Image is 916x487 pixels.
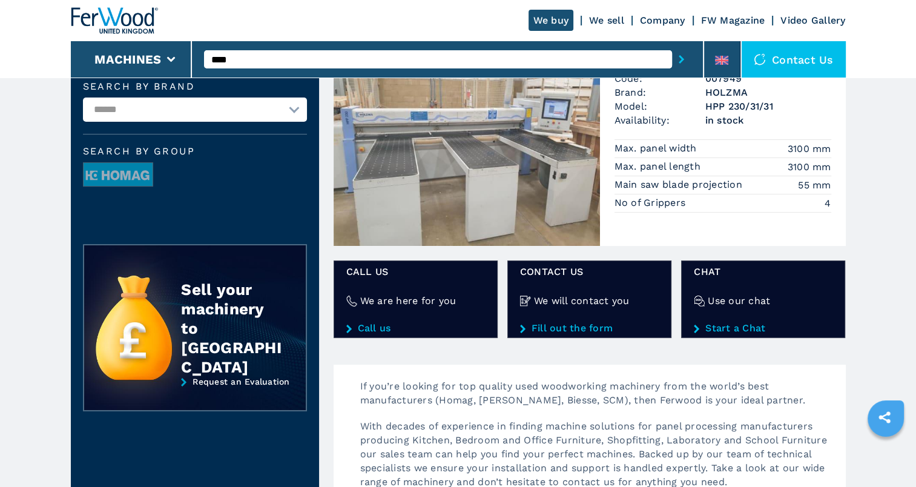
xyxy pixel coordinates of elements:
[346,323,485,334] a: Call us
[615,85,705,99] span: Brand:
[520,296,531,306] img: We will contact you
[83,377,307,420] a: Request an Evaluation
[694,323,832,334] a: Start a Chat
[615,71,705,85] span: Code:
[825,196,831,210] em: 4
[520,265,659,279] span: CONTACT US
[181,280,282,377] div: Sell your machinery to [GEOGRAPHIC_DATA]
[615,142,700,155] p: Max. panel width
[346,265,485,279] span: Call us
[754,53,766,65] img: Contact us
[694,296,705,306] img: Use our chat
[334,40,600,246] img: Front Loading Beam Panel Saws HOLZMA HPP 230/31/31
[672,45,691,73] button: submit-button
[798,178,831,192] em: 55 mm
[780,15,845,26] a: Video Gallery
[520,323,659,334] a: Fill out the form
[705,99,831,113] h3: HPP 230/31/31
[615,178,746,191] p: Main saw blade projection
[348,379,846,419] p: If you’re looking for top quality used woodworking machinery from the world’s best manufacturers ...
[534,294,630,308] h4: We will contact you
[694,265,832,279] span: CHAT
[71,7,158,34] img: Ferwood
[529,10,574,31] a: We buy
[705,85,831,99] h3: HOLZMA
[865,432,907,478] iframe: Chat
[334,40,846,246] a: Front Loading Beam Panel Saws HOLZMA HPP 230/31/31Front Loading Beam Panel SawsCode:007949Brand:H...
[346,296,357,306] img: We are here for you
[84,163,153,187] img: image
[640,15,685,26] a: Company
[705,71,831,85] h3: 007949
[83,147,307,156] span: Search by group
[83,82,307,91] label: Search by brand
[615,99,705,113] span: Model:
[742,41,846,78] div: Contact us
[360,294,456,308] h4: We are here for you
[615,160,704,173] p: Max. panel length
[705,113,831,127] span: in stock
[788,142,831,156] em: 3100 mm
[589,15,624,26] a: We sell
[615,113,705,127] span: Availability:
[615,196,689,210] p: No of Grippers
[788,160,831,174] em: 3100 mm
[708,294,770,308] h4: Use our chat
[869,402,900,432] a: sharethis
[94,52,161,67] button: Machines
[701,15,765,26] a: FW Magazine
